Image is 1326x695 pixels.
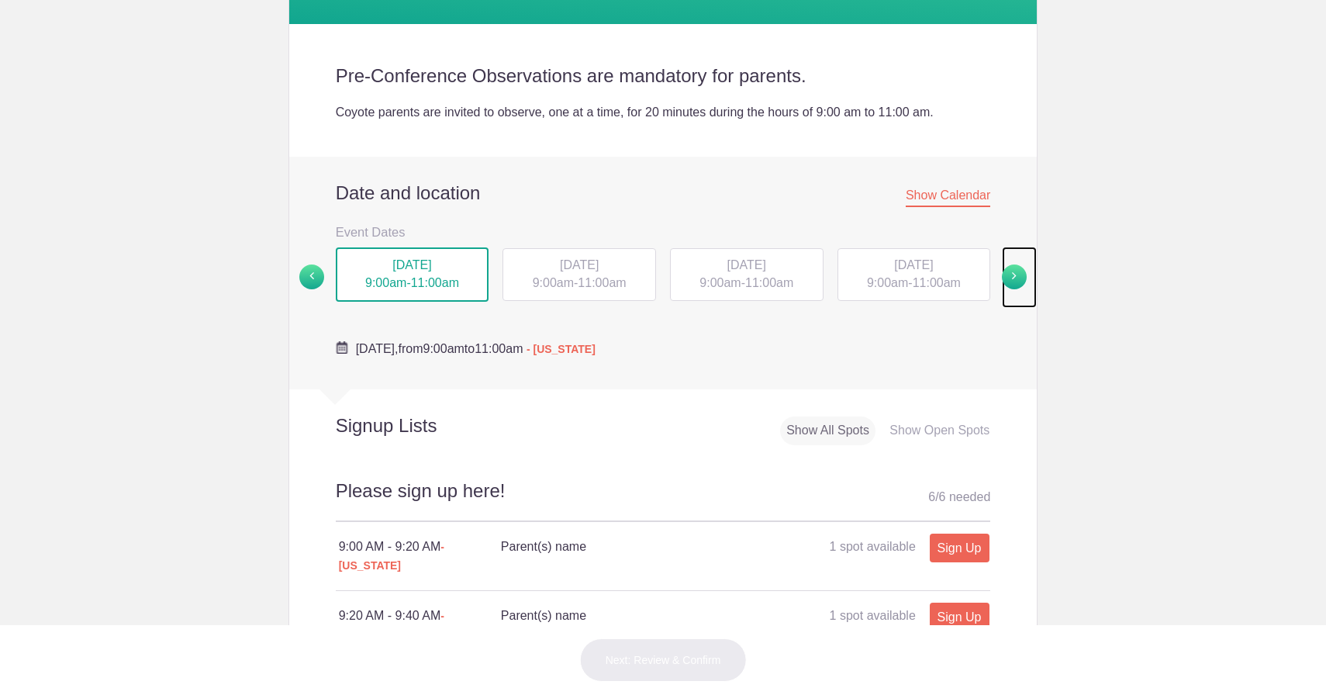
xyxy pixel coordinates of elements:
button: [DATE] 9:00am-11:00am [837,247,992,302]
span: - [US_STATE] [339,541,444,572]
span: / [935,490,938,503]
span: 9:00am [423,342,464,355]
span: [DATE] [894,258,933,271]
span: 11:00am [913,276,961,289]
span: 11:00am [745,276,793,289]
h2: Please sign up here! [336,478,991,522]
span: 11:00am [475,342,523,355]
span: 1 spot available [830,540,916,553]
a: Sign Up [930,603,989,631]
div: Show Open Spots [883,417,996,445]
div: 9:20 AM - 9:40 AM [339,607,501,644]
div: - [502,248,656,301]
span: 11:00am [578,276,626,289]
a: Sign Up [930,534,989,562]
h3: Event Dates [336,220,991,244]
button: [DATE] 9:00am-11:00am [335,247,490,303]
button: [DATE] 9:00am-11:00am [502,247,657,302]
h2: Pre-Conference Observations are mandatory for parents. [336,64,991,88]
span: [DATE], [356,342,399,355]
span: 9:00am [699,276,741,289]
h4: Parent(s) name [501,538,744,556]
button: Next: Review & Confirm [580,638,747,682]
div: - [837,248,991,301]
div: 6 6 needed [928,486,990,509]
span: - [US_STATE] [527,343,596,355]
span: from to [356,342,596,355]
span: 11:00am [411,276,459,289]
div: 9:00 AM - 9:20 AM [339,538,501,575]
span: 9:00am [867,276,908,289]
span: Show Calendar [906,188,990,207]
div: - [670,248,824,301]
span: 9:00am [365,276,406,289]
span: [DATE] [560,258,599,271]
div: - [336,247,489,302]
div: Show All Spots [780,417,875,445]
h4: Parent(s) name [501,607,744,625]
span: [DATE] [392,258,431,271]
h2: Signup Lists [289,414,539,437]
span: [DATE] [727,258,766,271]
h2: Date and location [336,182,991,205]
div: Coyote parents are invited to observe, one at a time, for 20 minutes during the hours of 9:00 am ... [336,103,991,122]
img: Cal purple [336,341,348,354]
span: 9:00am [533,276,574,289]
span: - [US_STATE] [339,610,444,641]
button: [DATE] 9:00am-11:00am [669,247,824,302]
span: 1 spot available [830,609,916,622]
